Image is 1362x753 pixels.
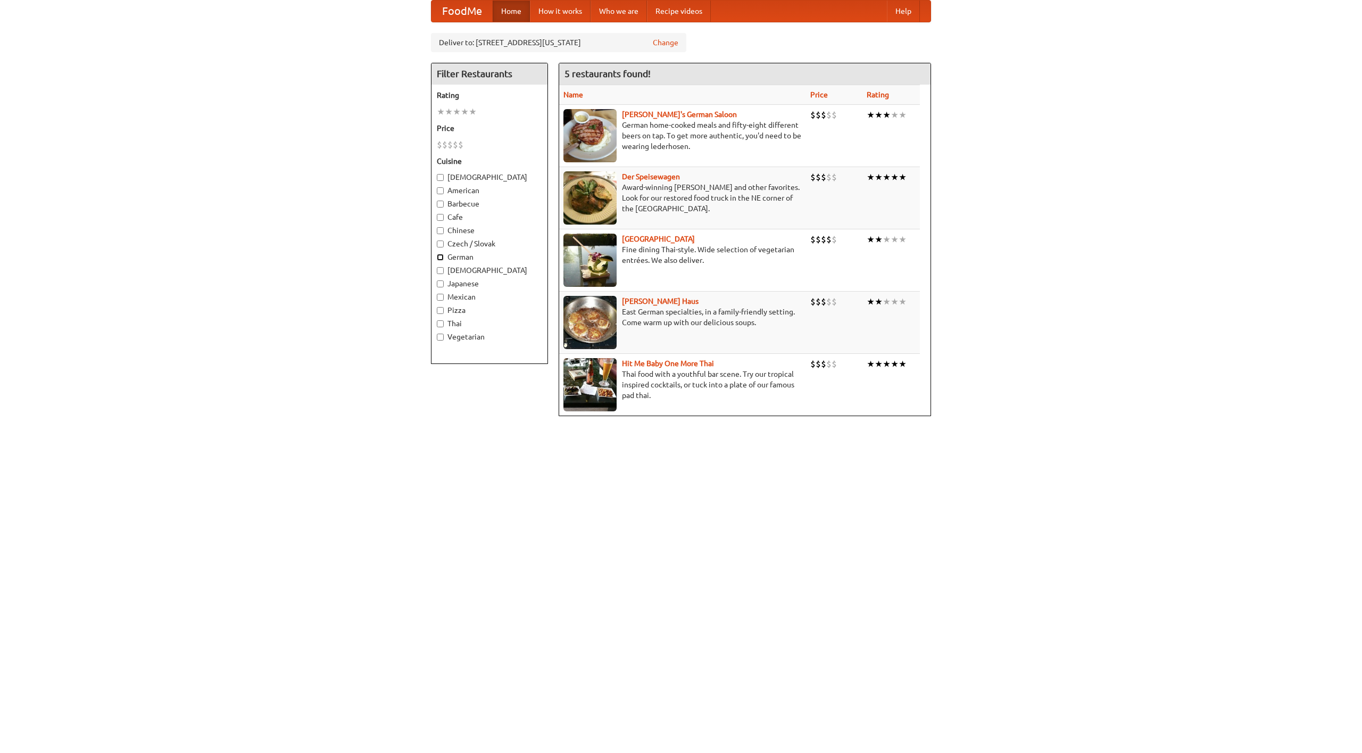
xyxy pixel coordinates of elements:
label: [DEMOGRAPHIC_DATA] [437,172,542,183]
li: $ [821,234,826,245]
li: $ [832,109,837,121]
a: Home [493,1,530,22]
a: How it works [530,1,591,22]
li: $ [810,358,816,370]
li: ★ [469,106,477,118]
li: ★ [891,109,899,121]
a: [PERSON_NAME] Haus [622,297,699,305]
li: $ [437,139,442,151]
input: Japanese [437,280,444,287]
li: $ [826,234,832,245]
li: ★ [875,234,883,245]
li: $ [816,109,821,121]
label: [DEMOGRAPHIC_DATA] [437,265,542,276]
li: ★ [883,296,891,308]
img: satay.jpg [563,234,617,287]
a: Who we are [591,1,647,22]
li: $ [821,358,826,370]
a: Der Speisewagen [622,172,680,181]
li: $ [458,139,463,151]
input: American [437,187,444,194]
li: $ [810,171,816,183]
li: ★ [899,296,907,308]
label: Vegetarian [437,332,542,342]
li: ★ [883,234,891,245]
label: Thai [437,318,542,329]
label: Barbecue [437,198,542,209]
a: Help [887,1,920,22]
li: ★ [883,358,891,370]
li: ★ [445,106,453,118]
li: ★ [875,296,883,308]
li: $ [832,171,837,183]
label: German [437,252,542,262]
li: $ [816,171,821,183]
li: $ [816,296,821,308]
input: Chinese [437,227,444,234]
li: ★ [883,171,891,183]
a: FoodMe [431,1,493,22]
label: Cafe [437,212,542,222]
b: Hit Me Baby One More Thai [622,359,714,368]
li: $ [832,296,837,308]
li: $ [826,109,832,121]
li: ★ [875,109,883,121]
li: ★ [899,171,907,183]
li: $ [826,171,832,183]
a: Price [810,90,828,99]
img: esthers.jpg [563,109,617,162]
a: [PERSON_NAME]'s German Saloon [622,110,737,119]
p: Thai food with a youthful bar scene. Try our tropical inspired cocktails, or tuck into a plate of... [563,369,802,401]
a: Change [653,37,678,48]
a: Name [563,90,583,99]
li: ★ [453,106,461,118]
li: ★ [875,358,883,370]
li: $ [832,358,837,370]
h5: Cuisine [437,156,542,167]
label: Czech / Slovak [437,238,542,249]
label: American [437,185,542,196]
li: ★ [867,358,875,370]
li: ★ [891,358,899,370]
p: Award-winning [PERSON_NAME] and other favorites. Look for our restored food truck in the NE corne... [563,182,802,214]
li: ★ [867,171,875,183]
label: Japanese [437,278,542,289]
a: [GEOGRAPHIC_DATA] [622,235,695,243]
li: ★ [461,106,469,118]
li: ★ [891,296,899,308]
li: ★ [883,109,891,121]
li: ★ [437,106,445,118]
li: ★ [867,296,875,308]
p: Fine dining Thai-style. Wide selection of vegetarian entrées. We also deliver. [563,244,802,266]
li: $ [821,109,826,121]
p: East German specialties, in a family-friendly setting. Come warm up with our delicious soups. [563,307,802,328]
li: ★ [899,109,907,121]
ng-pluralize: 5 restaurants found! [564,69,651,79]
input: [DEMOGRAPHIC_DATA] [437,174,444,181]
h5: Rating [437,90,542,101]
li: $ [816,358,821,370]
li: ★ [899,358,907,370]
li: $ [826,296,832,308]
img: kohlhaus.jpg [563,296,617,349]
input: Vegetarian [437,334,444,341]
label: Chinese [437,225,542,236]
label: Pizza [437,305,542,316]
a: Recipe videos [647,1,711,22]
input: German [437,254,444,261]
img: speisewagen.jpg [563,171,617,225]
li: ★ [891,171,899,183]
li: ★ [867,234,875,245]
input: Barbecue [437,201,444,208]
input: Mexican [437,294,444,301]
li: $ [821,171,826,183]
li: ★ [875,171,883,183]
li: $ [442,139,447,151]
li: $ [826,358,832,370]
li: $ [453,139,458,151]
h4: Filter Restaurants [431,63,547,85]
